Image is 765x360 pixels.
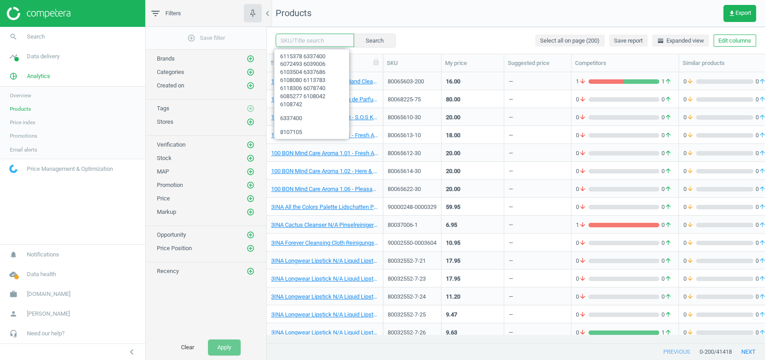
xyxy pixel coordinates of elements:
span: Search [27,33,45,41]
span: Export [728,10,751,17]
div: 80065622-30 [388,185,437,193]
span: 0 [576,113,588,121]
div: — [509,95,513,107]
i: add_circle_outline [246,168,255,176]
button: Edit columns [713,35,756,47]
i: arrow_downward [579,167,586,175]
i: arrow_downward [579,275,586,283]
i: arrow_downward [687,239,694,247]
div: 80032552-7-23 [388,275,437,283]
button: add_circle_outline [246,81,255,90]
i: add_circle_outline [246,55,255,63]
span: Data health [27,270,56,278]
button: add_circle_outline [246,244,255,253]
i: arrow_downward [579,149,586,157]
span: 0 [683,311,696,319]
i: arrow_downward [579,221,586,229]
a: 100 BON Mind Care Aroma 1.00 - S.O.S Körperspray 30 ml [271,113,378,121]
span: 8107105 [274,126,349,139]
i: arrow_upward [665,257,672,265]
button: add_circle_outline [246,54,255,63]
i: arrow_downward [687,149,694,157]
div: 80032552-7-21 [388,257,437,265]
div: 18.00 [446,131,460,139]
i: add_circle_outline [187,34,195,42]
i: arrow_downward [579,329,586,337]
div: — [509,329,513,340]
span: 0 [576,293,588,301]
span: 0 [659,203,674,211]
button: add_circle_outline [246,194,255,203]
span: 0 [683,131,696,139]
span: Need our help? [27,330,65,338]
div: 90000248-0000329 [388,203,437,211]
span: Opportunity [157,231,186,238]
div: 20.00 [446,167,460,175]
i: arrow_downward [687,95,694,104]
i: arrow_downward [687,257,694,265]
i: arrow_upward [665,329,672,337]
span: 0 [576,185,588,193]
span: 0 [659,95,674,104]
span: Categories [157,69,184,75]
div: My price [445,59,500,67]
span: 0 [576,203,588,211]
div: Suggested price [508,59,567,67]
i: arrow_downward [687,131,694,139]
a: 100 BON Mediterranée N/A Eau de Parfum 75 ml [271,95,378,104]
button: add_circle_outline [246,117,255,126]
i: add_circle_outline [246,231,255,239]
button: add_circle_outline [246,230,255,239]
span: Save report [614,37,643,45]
span: 0 [659,113,674,121]
div: — [509,275,513,286]
span: Overview [10,92,31,99]
div: 80037006-1 [388,221,437,229]
i: arrow_downward [579,95,586,104]
div: 90002550-0003604 [388,239,437,247]
i: get_app [728,10,735,17]
div: — [509,131,513,143]
div: 16.00 [446,78,460,86]
i: add_circle_outline [246,118,255,126]
span: 0 [659,257,674,265]
span: Promotions [10,132,37,139]
div: — [509,293,513,304]
div: — [509,149,513,160]
div: — [509,221,513,232]
i: headset_mic [5,325,22,342]
i: arrow_downward [687,329,694,337]
img: wGWNvw8QSZomAAAAABJRU5ErkJggg== [9,165,17,173]
a: 3INA Longwear Lipstick N/A Liquid Lipstick Nr. 250 - Warm red 7 ml [271,293,378,301]
span: Products [10,105,31,113]
span: Save filter [187,34,225,42]
button: add_circle_outline [246,181,255,190]
span: 0 [683,113,696,121]
button: add_circle_outline [246,68,255,77]
span: 0 [659,293,674,301]
span: Select all on page (200) [540,37,600,45]
i: arrow_downward [579,239,586,247]
span: Filters [165,9,181,17]
i: add_circle_outline [246,267,255,275]
i: add_circle_outline [246,82,255,90]
a: 100 BON Mind Care Aroma 1.06 - Pleasant Dreams Körperspray 30 ml [271,185,378,193]
img: ajHJNr6hYgQAAAAASUVORK5CYII= [7,7,70,20]
span: 0 [683,78,696,86]
button: Search [354,34,396,47]
span: MAP [157,168,169,175]
span: 0 - 200 [700,348,714,356]
div: — [509,203,513,214]
i: arrow_downward [687,311,694,319]
span: Expanded view [657,37,704,45]
i: pie_chart_outlined [5,68,22,85]
button: chevron_left [121,346,143,358]
span: Products [276,8,311,18]
div: SKU [387,59,437,67]
i: cloud_done [5,266,22,283]
span: 0 [659,185,674,193]
div: 9.47 [446,311,457,319]
i: add_circle_outline [246,68,255,76]
span: 1 [576,78,588,86]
